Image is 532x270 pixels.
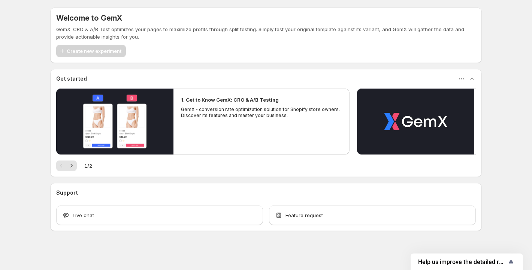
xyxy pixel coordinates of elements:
[56,13,122,22] h5: Welcome to GemX
[357,88,474,154] button: Play video
[56,160,77,171] nav: Pagination
[73,211,94,219] span: Live chat
[56,25,476,40] p: GemX: CRO & A/B Test optimizes your pages to maximize profits through split testing. Simply test ...
[56,88,173,154] button: Play video
[285,211,323,219] span: Feature request
[181,96,279,103] h2: 1. Get to Know GemX: CRO & A/B Testing
[56,189,78,196] h3: Support
[56,75,87,82] h3: Get started
[418,258,507,265] span: Help us improve the detailed report for A/B campaigns
[84,162,92,169] span: 1 / 2
[66,160,77,171] button: Next
[181,106,342,118] p: GemX - conversion rate optimization solution for Shopify store owners. Discover its features and ...
[418,257,516,266] button: Show survey - Help us improve the detailed report for A/B campaigns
